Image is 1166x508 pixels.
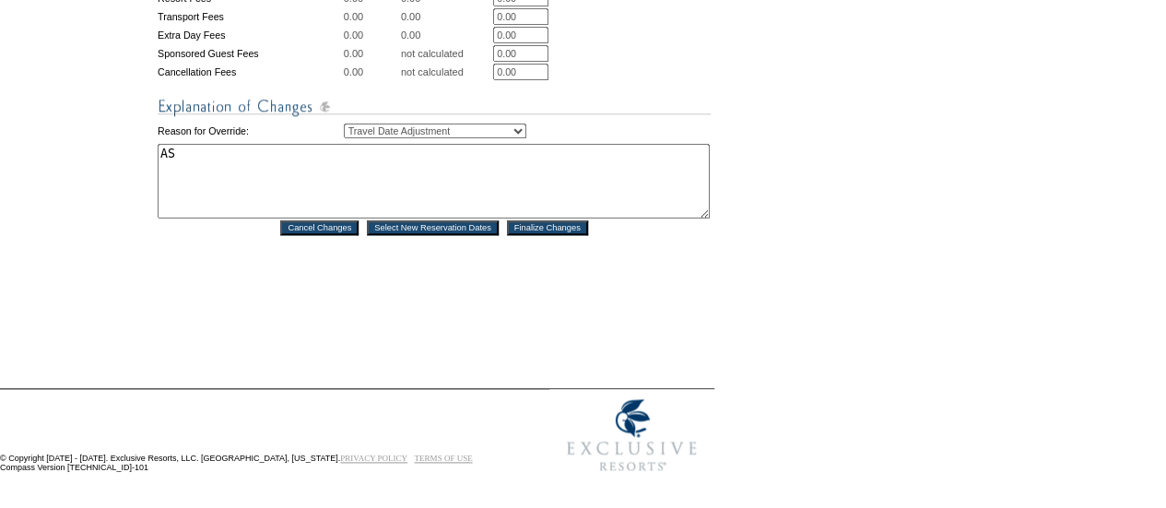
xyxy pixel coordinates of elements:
input: Select New Reservation Dates [367,220,499,235]
td: not calculated [401,45,491,62]
td: Reason for Override: [158,120,342,142]
td: Sponsored Guest Fees [158,45,342,62]
td: 0.00 [344,45,399,62]
td: 0.00 [344,27,399,43]
td: 0.00 [344,64,399,80]
td: 0.00 [344,8,399,25]
td: 0.00 [401,8,491,25]
td: 0.00 [401,27,491,43]
td: Transport Fees [158,8,342,25]
img: Exclusive Resorts [549,389,714,481]
img: Explanation of Changes [158,95,711,118]
td: not calculated [401,64,491,80]
a: PRIVACY POLICY [340,454,407,463]
input: Cancel Changes [280,220,359,235]
input: Finalize Changes [507,220,588,235]
td: Cancellation Fees [158,64,342,80]
a: TERMS OF USE [415,454,473,463]
td: Extra Day Fees [158,27,342,43]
